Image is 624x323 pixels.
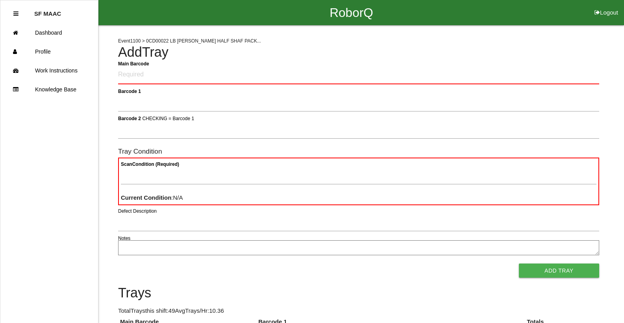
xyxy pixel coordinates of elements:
b: Main Barcode [118,61,149,66]
a: Knowledge Base [0,80,98,99]
p: Total Trays this shift: 49 Avg Trays /Hr: 10.36 [118,306,599,316]
b: Barcode 1 [118,88,141,94]
label: Notes [118,235,130,242]
input: Required [118,66,599,84]
h4: Add Tray [118,45,599,60]
b: Scan Condition (Required) [121,161,179,167]
a: Profile [0,42,98,61]
div: Close [13,4,19,23]
label: Defect Description [118,208,157,215]
h6: Tray Condition [118,148,599,155]
b: Barcode 2 [118,115,141,121]
button: Add Tray [519,264,599,278]
h4: Trays [118,286,599,301]
span: Event 1100 > 0CD00022 LB [PERSON_NAME] HALF SHAF PACK... [118,38,261,44]
a: Dashboard [0,23,98,42]
span: : N/A [121,194,183,201]
b: Current Condition [121,194,171,201]
span: CHECKING = Barcode 1 [142,115,194,121]
a: Work Instructions [0,61,98,80]
p: SF MAAC [34,4,61,17]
